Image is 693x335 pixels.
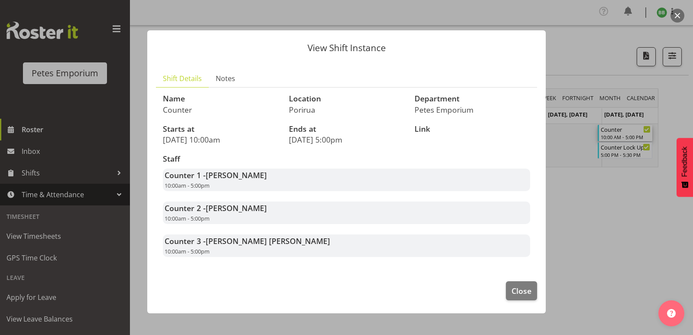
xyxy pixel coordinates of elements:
h3: Location [289,94,405,103]
strong: Counter 3 - [165,236,330,246]
img: help-xxl-2.png [667,309,676,318]
strong: Counter 2 - [165,203,267,213]
span: Close [512,285,531,296]
span: 10:00am - 5:00pm [165,247,210,255]
h3: Name [163,94,278,103]
p: [DATE] 5:00pm [289,135,405,144]
p: View Shift Instance [156,43,537,52]
span: 10:00am - 5:00pm [165,182,210,189]
button: Feedback - Show survey [677,138,693,197]
span: Shift Details [163,73,202,84]
span: Feedback [681,146,689,177]
p: Petes Emporium [415,105,530,114]
p: Counter [163,105,278,114]
p: Porirua [289,105,405,114]
button: Close [506,281,537,300]
span: [PERSON_NAME] [PERSON_NAME] [206,236,330,246]
p: [DATE] 10:00am [163,135,278,144]
span: Notes [216,73,235,84]
h3: Staff [163,155,530,163]
strong: Counter 1 - [165,170,267,180]
h3: Department [415,94,530,103]
span: [PERSON_NAME] [206,170,267,180]
h3: Ends at [289,125,405,133]
span: [PERSON_NAME] [206,203,267,213]
h3: Starts at [163,125,278,133]
span: 10:00am - 5:00pm [165,215,210,222]
h3: Link [415,125,530,133]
